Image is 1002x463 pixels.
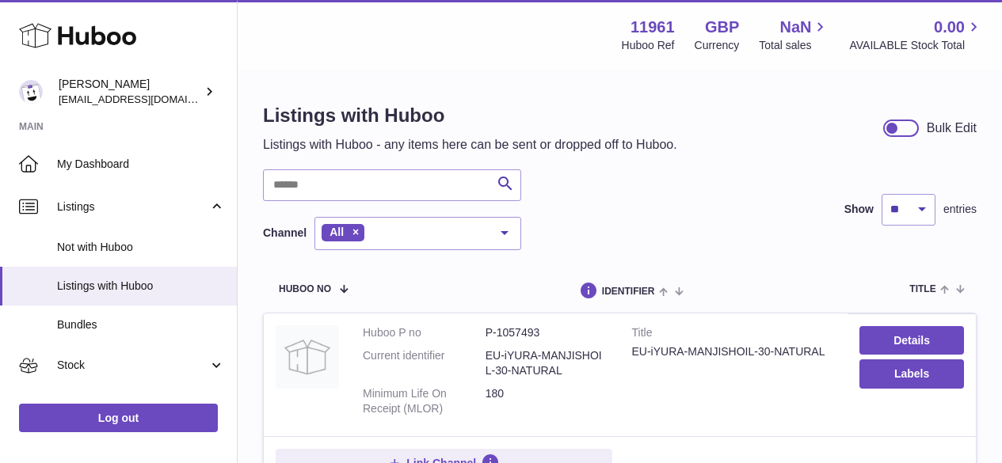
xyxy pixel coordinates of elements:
span: AVAILABLE Stock Total [849,38,983,53]
button: Labels [859,359,964,388]
dd: 180 [486,386,608,416]
p: Listings with Huboo - any items here can be sent or dropped off to Huboo. [263,136,677,154]
div: [PERSON_NAME] [59,77,201,107]
div: Currency [695,38,740,53]
a: NaN Total sales [759,17,829,53]
img: internalAdmin-11961@internal.huboo.com [19,80,43,104]
span: Listings [57,199,208,214]
div: Bulk Edit [927,120,977,137]
strong: Title [632,325,836,344]
a: Details [859,326,964,355]
span: Total sales [759,38,829,53]
div: Huboo Ref [622,38,675,53]
h1: Listings with Huboo [263,103,677,128]
a: 0.00 AVAILABLE Stock Total [849,17,983,53]
label: Show [844,202,874,217]
dd: EU-iYURA-MANJISHOIL-30-NATURAL [486,348,608,378]
label: Channel [263,226,307,241]
span: Bundles [57,317,225,332]
span: Listings with Huboo [57,279,225,294]
span: [EMAIL_ADDRESS][DOMAIN_NAME] [59,93,233,105]
dd: P-1057493 [486,325,608,340]
img: EU-iYURA-MANJISHOIL-30-NATURAL [276,325,339,389]
span: title [909,284,935,294]
dt: Minimum Life On Receipt (MLOR) [363,386,486,416]
div: EU-iYURA-MANJISHOIL-30-NATURAL [632,344,836,359]
span: NaN [779,17,811,38]
span: identifier [602,287,655,297]
span: 0.00 [934,17,965,38]
span: Huboo no [279,284,331,294]
span: My Dashboard [57,157,225,172]
span: Stock [57,358,208,373]
span: All [330,226,344,238]
a: Log out [19,404,218,432]
span: Not with Huboo [57,240,225,255]
dt: Huboo P no [363,325,486,340]
strong: 11961 [631,17,675,38]
span: entries [943,202,977,217]
strong: GBP [705,17,739,38]
dt: Current identifier [363,348,486,378]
